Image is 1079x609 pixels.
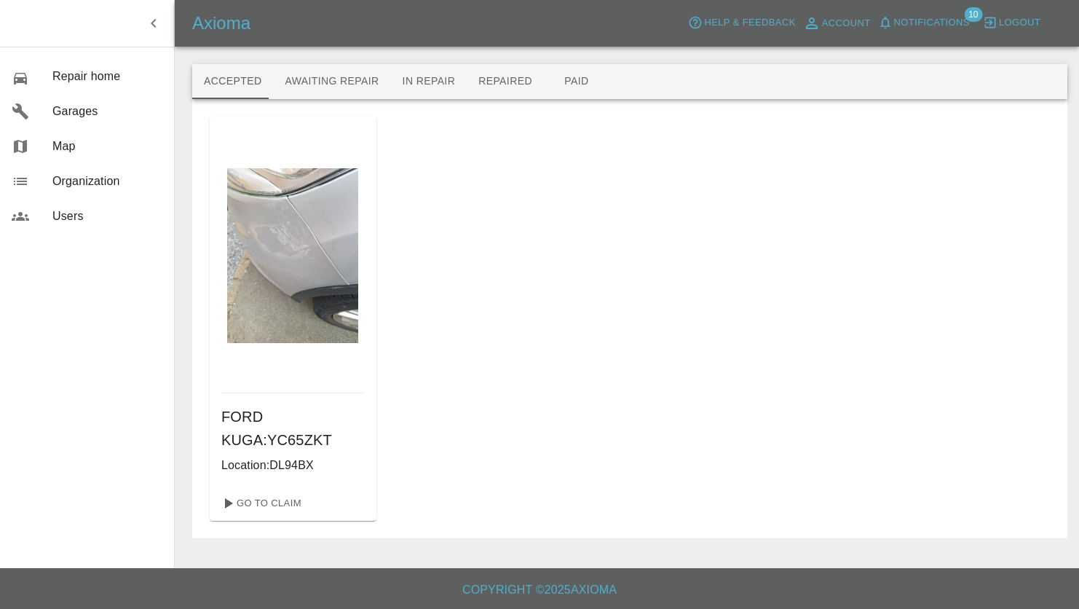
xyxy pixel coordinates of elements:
[221,405,365,452] h6: FORD KUGA : YC65ZKT
[12,580,1067,600] h6: Copyright © 2025 Axioma
[999,15,1040,31] span: Logout
[704,15,795,31] span: Help & Feedback
[52,103,162,120] span: Garages
[467,64,544,99] button: Repaired
[544,64,609,99] button: Paid
[221,457,365,474] p: Location: DL94BX
[964,7,982,22] span: 10
[216,492,305,515] a: Go To Claim
[52,173,162,190] span: Organization
[684,12,799,34] button: Help & Feedback
[52,68,162,85] span: Repair home
[799,12,874,35] a: Account
[874,12,973,34] button: Notifications
[273,64,390,99] button: Awaiting Repair
[894,15,970,31] span: Notifications
[391,64,467,99] button: In Repair
[52,138,162,155] span: Map
[822,15,871,32] span: Account
[192,64,273,99] button: Accepted
[52,208,162,225] span: Users
[979,12,1044,34] button: Logout
[192,12,250,35] h5: Axioma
